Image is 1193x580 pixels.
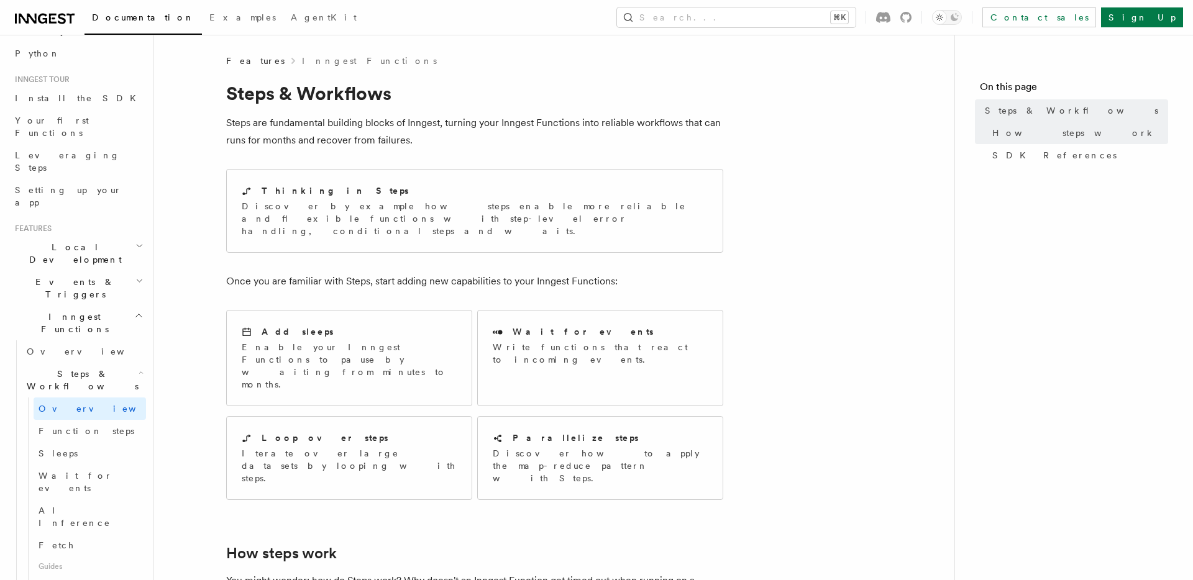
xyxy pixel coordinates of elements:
span: Setting up your app [15,185,122,207]
p: Discover how to apply the map-reduce pattern with Steps. [493,447,708,484]
a: Python [10,42,146,65]
span: Sleeps [39,448,78,458]
p: Iterate over large datasets by looping with steps. [242,447,457,484]
a: Overview [22,340,146,363]
span: Local Development [10,241,135,266]
a: Overview [34,397,146,420]
span: Leveraging Steps [15,150,120,173]
a: Wait for events [34,464,146,499]
a: Examples [202,4,283,34]
p: Steps are fundamental building blocks of Inngest, turning your Inngest Functions into reliable wo... [226,114,723,149]
button: Search...⌘K [617,7,856,27]
a: Thinking in StepsDiscover by example how steps enable more reliable and flexible functions with s... [226,169,723,253]
a: AgentKit [283,4,364,34]
h2: Loop over steps [262,432,388,444]
button: Events & Triggers [10,271,146,306]
a: Sleeps [34,442,146,464]
span: Inngest tour [10,75,70,84]
span: Your first Functions [15,116,89,138]
span: Features [226,55,285,67]
a: Documentation [85,4,202,35]
span: SDK References [992,149,1117,161]
a: Contact sales [982,7,1096,27]
a: How steps work [226,545,337,562]
span: Overview [39,404,167,414]
a: Sign Up [1101,7,1183,27]
a: Fetch [34,534,146,556]
a: Your first Functions [10,109,146,144]
span: Function steps [39,426,134,436]
a: AI Inference [34,499,146,534]
span: How steps work [992,127,1156,139]
span: Inngest Functions [10,310,134,335]
button: Inngest Functions [10,306,146,340]
span: AgentKit [291,12,357,22]
p: Enable your Inngest Functions to pause by waiting from minutes to months. [242,341,457,391]
button: Local Development [10,236,146,271]
p: Write functions that react to incoming events. [493,341,708,366]
p: Once you are familiar with Steps, start adding new capabilities to your Inngest Functions: [226,273,723,290]
span: Guides [34,556,146,576]
a: Inngest Functions [302,55,437,67]
span: Wait for events [39,471,112,493]
span: Fetch [39,540,75,550]
h2: Wait for events [513,325,654,338]
span: AI Inference [39,505,111,528]
span: Events & Triggers [10,276,135,301]
a: Install the SDK [10,87,146,109]
h2: Add sleeps [262,325,334,338]
kbd: ⌘K [831,11,848,24]
span: Steps & Workflows [985,104,1158,117]
span: Overview [27,347,155,356]
a: Add sleepsEnable your Inngest Functions to pause by waiting from minutes to months. [226,310,472,406]
h2: Thinking in Steps [262,184,409,197]
h2: Parallelize steps [513,432,639,444]
a: Steps & Workflows [980,99,1168,122]
button: Steps & Workflows [22,363,146,397]
a: Setting up your app [10,179,146,214]
a: Loop over stepsIterate over large datasets by looping with steps. [226,416,472,500]
a: How steps work [987,122,1168,144]
a: Leveraging Steps [10,144,146,179]
span: Documentation [92,12,194,22]
a: SDK References [987,144,1168,166]
button: Toggle dark mode [932,10,962,25]
h4: On this page [980,79,1168,99]
span: Steps & Workflows [22,368,139,392]
span: Python [15,48,60,58]
span: Install the SDK [15,93,144,103]
a: Parallelize stepsDiscover how to apply the map-reduce pattern with Steps. [477,416,723,500]
p: Discover by example how steps enable more reliable and flexible functions with step-level error h... [242,200,708,237]
a: Wait for eventsWrite functions that react to incoming events. [477,310,723,406]
span: Examples [209,12,276,22]
span: Features [10,224,52,233]
a: Function steps [34,420,146,442]
h1: Steps & Workflows [226,82,723,104]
